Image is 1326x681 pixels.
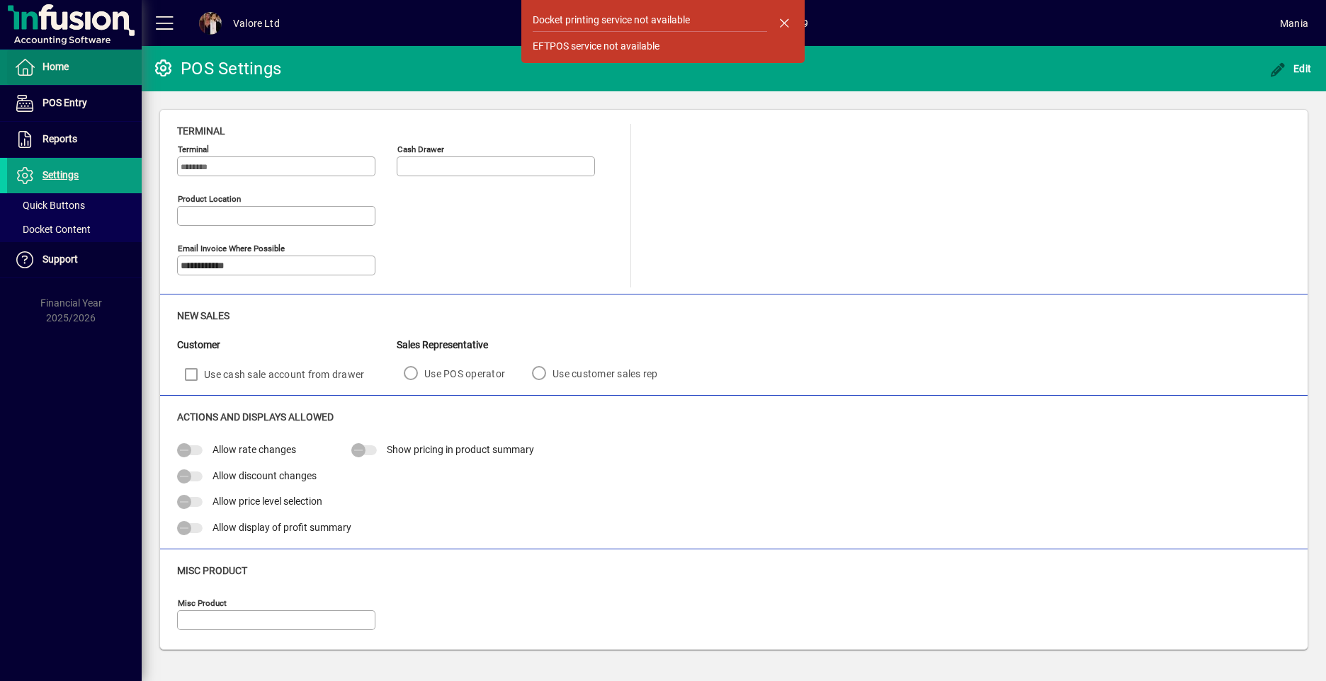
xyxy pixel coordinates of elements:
[42,61,69,72] span: Home
[212,444,296,455] span: Allow rate changes
[397,338,678,353] div: Sales Representative
[177,310,229,321] span: New Sales
[7,50,142,85] a: Home
[42,133,77,144] span: Reports
[533,39,659,54] div: EFTPOS service not available
[280,12,1280,35] span: [DATE] 10:09
[7,122,142,157] a: Reports
[177,411,334,423] span: Actions and Displays Allowed
[178,598,227,608] mat-label: Misc Product
[212,522,351,533] span: Allow display of profit summary
[7,242,142,277] a: Support
[7,193,142,217] a: Quick Buttons
[1280,12,1308,35] div: Mania
[42,169,79,181] span: Settings
[14,224,91,235] span: Docket Content
[14,200,85,211] span: Quick Buttons
[42,97,87,108] span: POS Entry
[152,57,281,80] div: POS Settings
[7,86,142,121] a: POS Entry
[1269,63,1312,74] span: Edit
[42,253,78,265] span: Support
[397,144,444,154] mat-label: Cash Drawer
[178,144,209,154] mat-label: Terminal
[177,565,247,576] span: Misc Product
[188,11,233,36] button: Profile
[7,217,142,241] a: Docket Content
[177,125,225,137] span: Terminal
[177,338,397,353] div: Customer
[1266,56,1315,81] button: Edit
[212,470,317,481] span: Allow discount changes
[212,496,322,507] span: Allow price level selection
[178,194,241,204] mat-label: Product location
[233,12,280,35] div: Valore Ltd
[178,244,285,253] mat-label: Email Invoice where possible
[387,444,534,455] span: Show pricing in product summary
